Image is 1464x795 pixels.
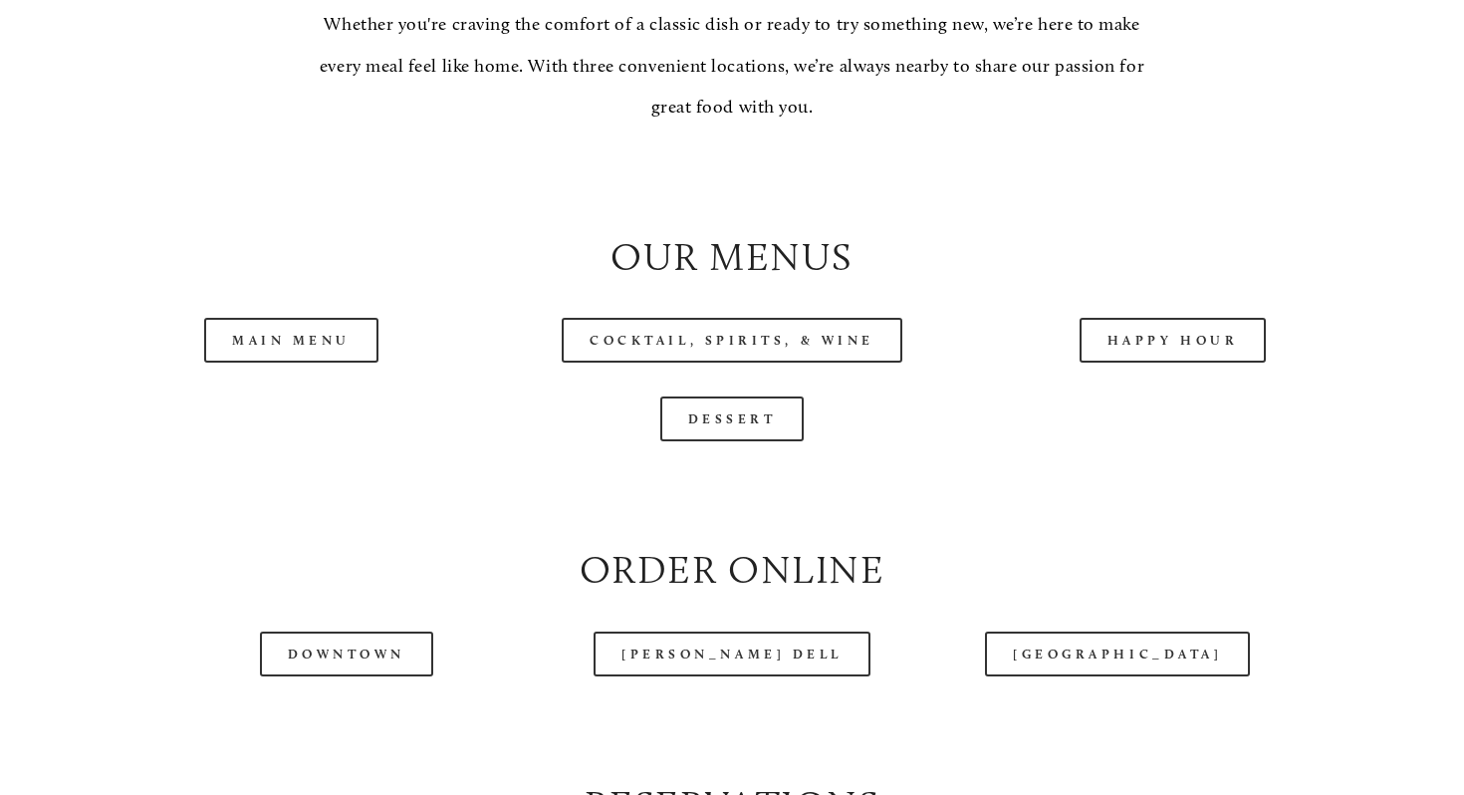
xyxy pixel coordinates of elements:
h2: Our Menus [88,230,1376,285]
h2: Order Online [88,543,1376,598]
a: Downtown [260,632,433,676]
a: Main Menu [204,318,378,363]
a: [PERSON_NAME] Dell [594,632,870,676]
a: Dessert [660,397,805,441]
a: Happy Hour [1080,318,1267,363]
a: [GEOGRAPHIC_DATA] [985,632,1250,676]
a: Cocktail, Spirits, & Wine [562,318,902,363]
